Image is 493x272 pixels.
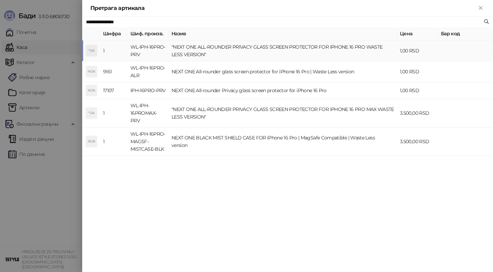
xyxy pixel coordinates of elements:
td: WL-IPH-16PROMAX-PRV [128,99,169,127]
td: 17107 [100,82,128,99]
div: NOA [86,85,97,96]
button: Close [477,4,485,12]
td: 1,00 RSD [397,61,438,82]
div: NOA [86,66,97,77]
td: 1 [100,127,128,156]
td: WL-IPH-16PRO-MAGSF-MISTCASE-BLK [128,127,169,156]
td: IPH-16PRO-PRV [128,82,169,99]
td: 1,00 RSD [397,82,438,99]
td: 1,00 RSD [397,40,438,61]
td: NEXT ONE All-rounder glass screen protector for iPhone 16 Pro | Waste Less version [169,61,397,82]
td: WL-IPH-16PRO-PRV [128,40,169,61]
th: Цена [397,27,438,40]
div: NOB [86,136,97,147]
td: "NEXT ONE ALL-ROUNDER PRIVACY GLASS SCREEN PROTECTOR FOR IPHONE 16 PRO WASTE LESS VERSION" [169,40,397,61]
th: Шиф. произв. [128,27,169,40]
td: 3.500,00 RSD [397,99,438,127]
td: 9161 [100,61,128,82]
div: "OA [86,108,97,119]
td: 3.500,00 RSD [397,127,438,156]
td: 1 [100,40,128,61]
td: WL-IPH-16PRO- ALR [128,61,169,82]
th: Шифра [100,27,128,40]
td: NEXT ONE All-rounder Privacy glass screen protector for iPhone 16 Pro [169,82,397,99]
th: Назив [169,27,397,40]
div: "OA [86,45,97,56]
div: Претрага артикала [90,4,477,12]
td: "NEXT ONE ALL-ROUNDER PRIVACY GLASS SCREEN PROTECTOR FOR IPHONE 16 PRO MAX WASTE LESS VERSION" [169,99,397,127]
td: 1 [100,99,128,127]
td: NEXT ONE BLACK MIST SHIELD CASE FOR iPhone 16 Pro | MagSafe Compatible | Waste Less version [169,127,397,156]
th: Бар код [438,27,493,40]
